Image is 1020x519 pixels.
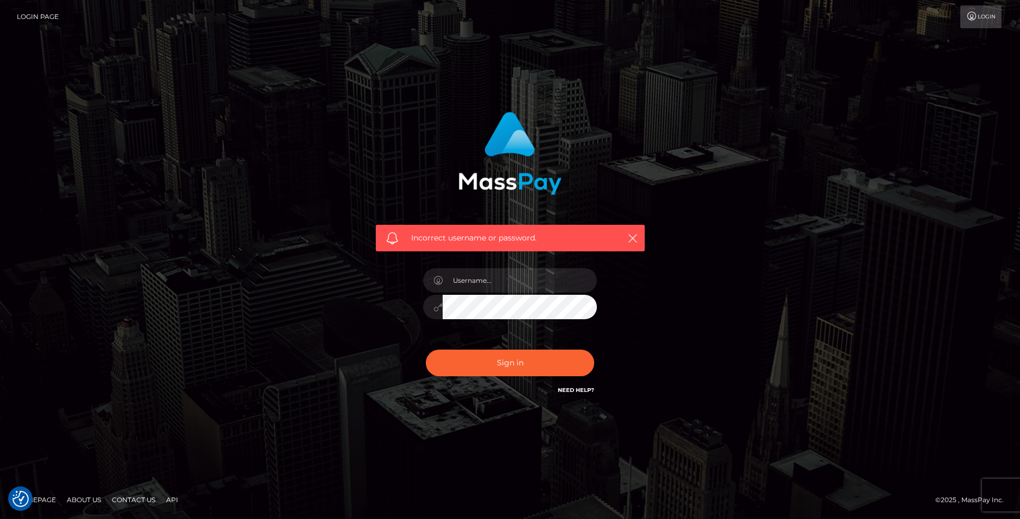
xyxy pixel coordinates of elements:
[411,232,609,244] span: Incorrect username or password.
[108,491,160,508] a: Contact Us
[62,491,105,508] a: About Us
[12,491,29,507] button: Consent Preferences
[458,112,562,195] img: MassPay Login
[17,5,59,28] a: Login Page
[960,5,1002,28] a: Login
[426,350,594,376] button: Sign in
[443,268,597,293] input: Username...
[935,494,1012,506] div: © 2025 , MassPay Inc.
[558,387,594,394] a: Need Help?
[162,491,182,508] a: API
[12,491,60,508] a: Homepage
[12,491,29,507] img: Revisit consent button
